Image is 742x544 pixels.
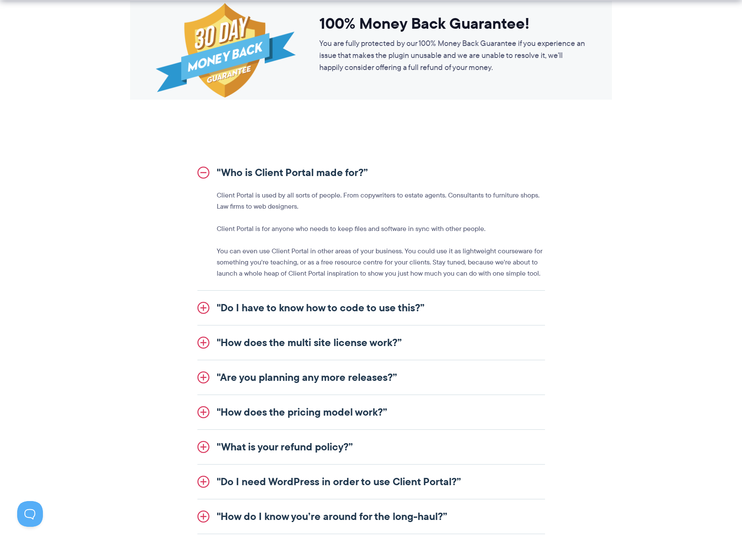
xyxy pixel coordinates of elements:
a: "Are you planning any more releases?” [197,360,545,395]
p: You are fully protected by our 100% Money Back Guarantee if you experience an issue that makes th... [319,37,586,73]
p: Client Portal is for anyone who needs to keep files and software in sync with other people. [217,223,545,234]
a: "How does the multi site license work?” [197,325,545,360]
a: "Do I have to know how to code to use this?” [197,291,545,325]
a: "Do I need WordPress in order to use Client Portal?” [197,465,545,499]
iframe: Toggle Customer Support [17,501,43,527]
p: You can even use Client Portal in other areas of your business. You could use it as lightweight c... [217,246,545,279]
a: "How does the pricing model work?” [197,395,545,429]
a: "How do I know you’re around for the long-haul?” [197,499,545,534]
a: "Who is Client Portal made for?” [197,155,545,190]
p: Client Portal is used by all sorts of people. From copywriters to estate agents. Consultants to f... [217,190,545,212]
h3: 100% Money Back Guarantee! [319,14,586,33]
a: "What is your refund policy?” [197,430,545,464]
